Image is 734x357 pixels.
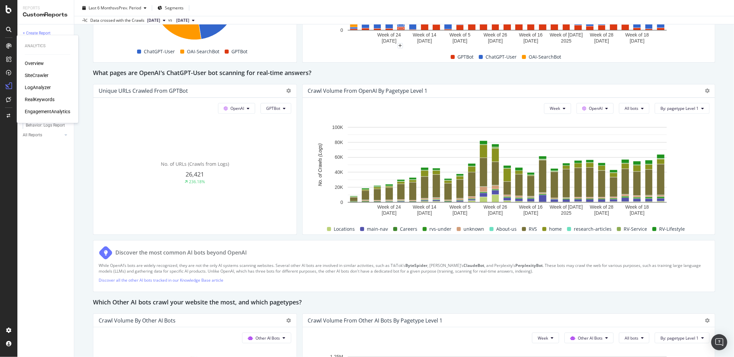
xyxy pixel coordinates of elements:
span: OpenAI [230,105,244,111]
span: vs Prev. Period [115,5,141,11]
div: Discover the most common AI bots beyond OpenAIWhile OpenAI’s bots are widely recognized, they are... [93,240,715,292]
text: [DATE] [382,211,396,216]
span: Other AI Bots [255,335,280,341]
button: Segments [155,3,186,13]
button: By: pagetype Level 1 [655,333,710,343]
div: Crawl Volume from OpenAI by pagetype Level 1 [308,87,428,94]
span: By: pagetype Level 1 [660,105,699,111]
div: Unique URLs Crawled from GPTBotOpenAIGPTBotNo. of URLs (Crawls from Logs)26,421236.18% [93,84,297,235]
div: CustomReports [23,11,69,19]
text: [DATE] [523,211,538,216]
text: Week of 26 [484,205,507,210]
span: OpenAI [589,105,603,111]
button: GPTBot [260,103,291,114]
a: LogAnalyzer [25,84,51,91]
a: All Reports [23,132,63,139]
span: Segments [165,5,184,11]
span: 2025 Feb. 15th [176,17,189,23]
div: Unique URLs Crawled from GPTBot [99,87,188,94]
span: OAI-SearchBot [529,53,561,61]
a: Overview [25,60,44,67]
text: [DATE] [630,211,644,216]
text: [DATE] [488,39,503,44]
p: While OpenAI’s bots are widely recognized, they are not the only AI systems scanning websites. Se... [99,263,710,274]
a: SiteCrawler [25,72,48,79]
div: Which Other AI bots crawl your website the most, and which pagetypes? [93,297,715,308]
text: Week of 16 [519,32,543,38]
button: [DATE] [144,16,168,24]
span: GPTBot [266,105,280,111]
text: 0 [340,200,343,205]
a: RealKeywords [25,96,55,103]
text: 20K [335,185,343,190]
div: Crawl Volume from OpenAI by pagetype Level 1WeekOpenAIAll botsBy: pagetype Level 1A chart.Locatio... [302,84,715,235]
span: No. of URLs (Crawls from Logs) [161,161,229,167]
h2: What pages are OpenAI's ChatGPT-User bot scanning for real-time answers? [93,68,311,79]
button: Last 6 MonthsvsPrev. Period [80,3,149,13]
text: [DATE] [417,39,432,44]
text: Week of 18 [625,32,649,38]
button: All bots [619,103,649,114]
strong: PerplexityBot [515,263,543,268]
text: Week of 24 [377,205,401,210]
text: 80K [335,140,343,145]
text: Week of 16 [519,205,543,210]
a: Discover all the other AI bots tracked in our Knowledge Base article [99,277,223,283]
span: research-articles [574,225,612,233]
span: All bots [625,335,638,341]
span: ChatGPT-User [486,53,517,61]
div: Reports [23,5,69,11]
text: [DATE] [488,211,503,216]
text: [DATE] [452,211,467,216]
button: By: pagetype Level 1 [655,103,710,114]
span: GPTBot [231,48,247,56]
text: Week of 5 [449,32,470,38]
text: 100K [332,125,343,130]
text: Week of 28 [590,32,614,38]
span: Week [538,335,548,341]
text: [DATE] [630,39,644,44]
button: [DATE] [174,16,197,24]
div: Discover the most common AI bots beyond OpenAI [115,249,247,257]
text: [DATE] [382,39,396,44]
span: 26,421 [186,170,204,178]
span: Week [550,105,560,111]
div: Data crossed with the Crawls [90,17,144,23]
div: What pages are OpenAI's ChatGPT-User bot scanning for real-time answers? [93,68,715,79]
span: home [549,225,562,233]
strong: ClaudeBot [463,263,484,268]
text: 2025 [561,39,571,44]
svg: A chart. [308,124,707,218]
span: Last 6 Months [89,5,115,11]
span: GPTBot [457,53,474,61]
h2: Which Other AI bots crawl your website the most, and which pagetypes? [93,297,302,308]
text: Week of [DATE] [550,32,583,38]
div: EngagementAnalytics [25,108,70,115]
text: [DATE] [417,211,432,216]
span: OAI-SearchBot [187,48,219,56]
span: Careers [400,225,417,233]
text: Week of 14 [413,205,436,210]
span: About-us [496,225,517,233]
text: [DATE] [523,39,538,44]
span: RV-Service [624,225,647,233]
text: 2025 [561,211,571,216]
span: RV-Lifestyle [659,225,685,233]
button: Week [544,103,571,114]
span: Locations [334,225,355,233]
text: Week of [DATE] [550,205,583,210]
button: All bots [619,333,649,343]
button: Week [532,333,559,343]
span: ChatGPT-User [144,48,175,56]
div: 236.18% [189,179,205,185]
span: vs [168,17,174,23]
span: unknown [463,225,484,233]
text: Week of 14 [413,32,436,38]
text: 0 [340,27,343,33]
div: plus [398,43,403,49]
